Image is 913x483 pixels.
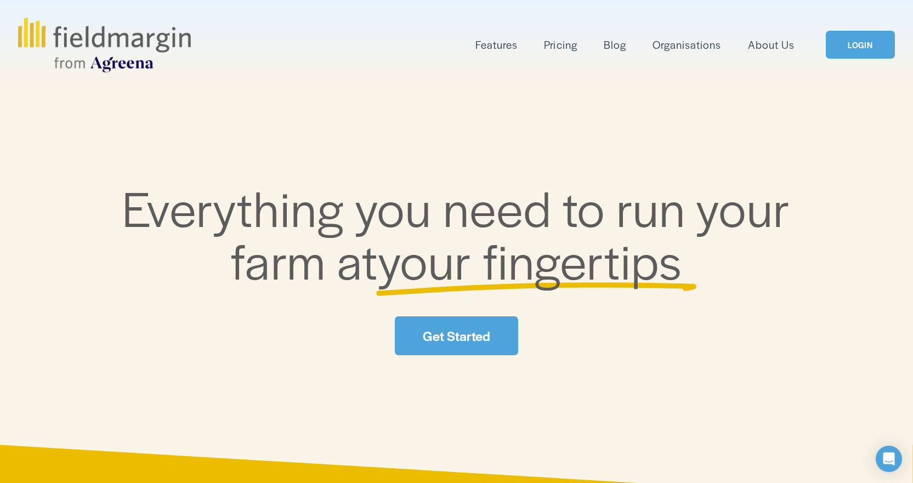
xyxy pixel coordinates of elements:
a: LOGIN [826,31,895,59]
img: fieldmargin.com [18,18,190,72]
a: About Us [748,36,795,54]
a: folder dropdown [475,36,518,54]
a: Pricing [544,36,577,54]
div: Open Intercom Messenger [876,446,902,472]
span: Features [475,37,518,53]
a: Blog [604,36,626,54]
a: Get Started [395,316,518,355]
span: your fingertips [378,225,682,294]
a: Organisations [653,36,721,54]
span: Everything you need to run your farm at [122,173,802,294]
